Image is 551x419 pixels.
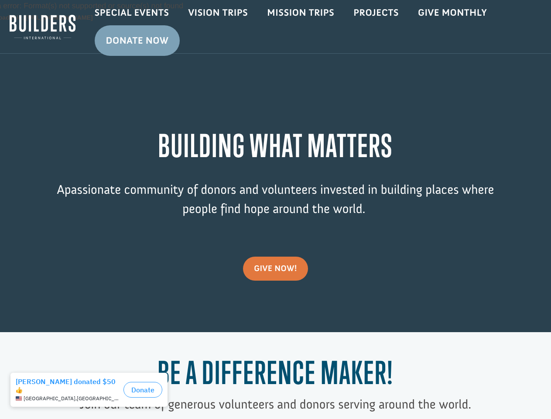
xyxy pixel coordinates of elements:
[16,18,23,25] img: emoji thumbsUp
[16,27,22,33] img: US.png
[57,182,64,197] span: A
[55,127,496,168] h1: BUILDING WHAT MATTERS
[55,180,496,231] p: passionate community of donors and volunteers invested in building places where people find hope ...
[55,354,496,395] h1: Be a Difference Maker!
[243,257,308,281] a: give now!
[16,9,120,26] div: [PERSON_NAME] donated $50
[24,27,120,33] span: [GEOGRAPHIC_DATA] , [GEOGRAPHIC_DATA]
[95,25,180,56] a: Donate Now
[80,396,471,412] span: Join our team of generous volunteers and donors serving around the world.
[123,14,162,29] button: Donate
[10,14,75,41] img: Builders International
